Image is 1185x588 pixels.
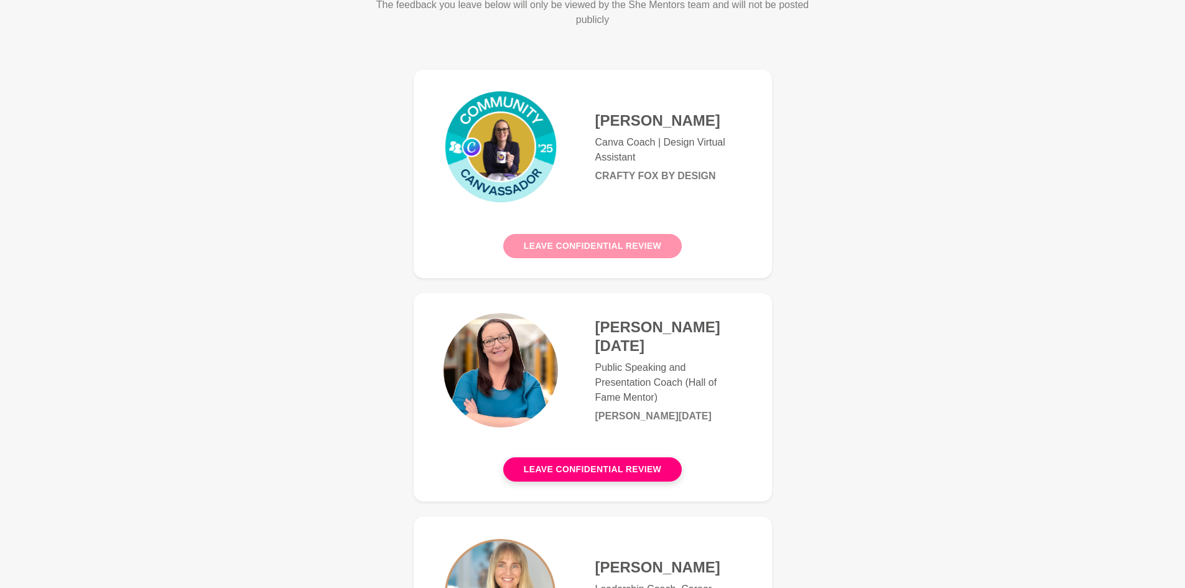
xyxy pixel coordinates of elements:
h6: [PERSON_NAME][DATE] [595,410,742,422]
p: Canva Coach | Design Virtual Assistant [595,135,742,165]
h4: [PERSON_NAME][DATE] [595,318,742,355]
h6: Crafty Fox By Design [595,170,742,182]
button: Leave confidential review [503,457,682,482]
p: Public Speaking and Presentation Coach (Hall of Fame Mentor) [595,360,742,405]
h4: [PERSON_NAME] [595,111,742,130]
h4: [PERSON_NAME] [595,558,742,577]
a: [PERSON_NAME][DATE]Public Speaking and Presentation Coach (Hall of Fame Mentor)[PERSON_NAME][DATE... [414,293,772,502]
button: Leave confidential review [503,234,682,258]
a: [PERSON_NAME]Canva Coach | Design Virtual AssistantCrafty Fox By DesignLeave confidential review [414,70,772,278]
